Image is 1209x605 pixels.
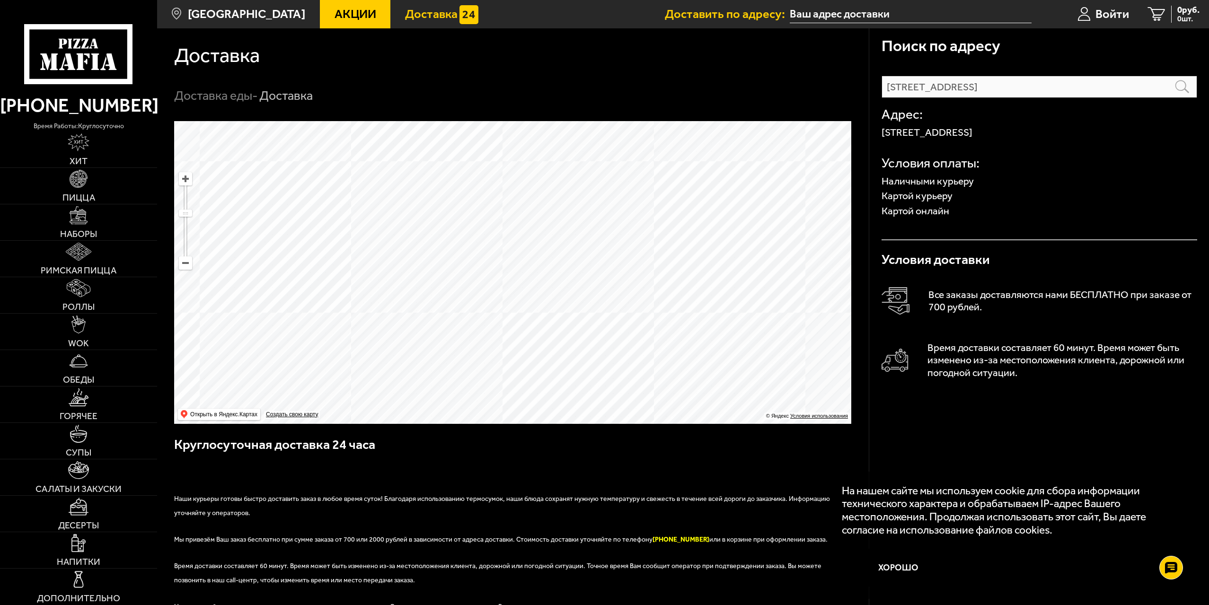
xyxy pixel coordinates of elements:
span: Время доставки составляет 60 минут. Время может быть изменено из-за местоположения клиента, дорож... [174,562,821,584]
span: Обеды [63,375,94,384]
span: Хит [70,157,88,166]
ymaps: Открыть в Яндекс.Картах [190,409,257,420]
span: Доставить по адресу: [665,8,790,20]
span: WOK [68,339,89,348]
input: Ваш адрес доставки [790,6,1032,23]
input: Введите название улицы [882,76,1197,98]
span: Наши курьеры готовы быстро доставить заказ в любое время суток! Благодаря использованию термосумо... [174,495,830,517]
span: Мы привезём Ваш заказ бесплатно при сумме заказа от 700 или 2000 рублей в зависимости от адреса д... [174,535,828,544]
p: Картой онлайн [882,206,1197,216]
h3: Условия доставки [882,253,1197,266]
ymaps: Открыть в Яндекс.Картах [178,409,260,420]
span: Супы [66,448,91,457]
span: Дополнительно [37,594,120,603]
h4: Условия оплаты: [882,157,1197,170]
p: На нашем сайте мы используем cookie для сбора информации технического характера и обрабатываем IP... [842,484,1174,536]
a: Создать свою карту [264,411,320,418]
span: Десерты [58,521,99,530]
p: Картой курьеру [882,191,1197,201]
img: Оплата доставки [882,287,909,315]
p: Все заказы доставляются нами БЕСПЛАТНО при заказе от 700 рублей. [928,289,1197,314]
ymaps: © Яндекс [766,413,789,419]
h4: Адрес: [882,108,1197,121]
img: 15daf4d41897b9f0e9f617042186c801.svg [459,5,478,24]
a: Доставка еды- [174,88,258,103]
span: 0 шт. [1177,15,1200,23]
h1: Доставка [174,45,260,66]
p: [STREET_ADDRESS] [882,127,1197,137]
span: Пицца [62,193,95,202]
b: [PHONE_NUMBER] [653,535,709,544]
img: Автомобиль доставки [882,349,909,372]
h3: Поиск по адресу [882,38,1000,53]
span: Роллы [62,302,95,311]
div: Доставка [259,88,313,104]
a: Условия использования [790,413,848,419]
p: Наличными курьеру [882,176,1197,186]
span: Акции [335,8,376,20]
span: [GEOGRAPHIC_DATA] [188,8,305,20]
span: Римская пицца [41,266,116,275]
span: Напитки [57,557,100,566]
p: Время доставки составляет 60 минут. Время может быть изменено из-за местоположения клиента, дорож... [927,342,1197,379]
span: Салаты и закуски [35,484,122,493]
button: Хорошо [842,549,955,587]
span: Войти [1095,8,1129,20]
h3: Круглосуточная доставка 24 часа [174,436,852,466]
span: 0 руб. [1177,6,1200,15]
span: Доставка [405,8,458,20]
span: Наборы [60,229,97,238]
span: Горячее [60,412,97,421]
